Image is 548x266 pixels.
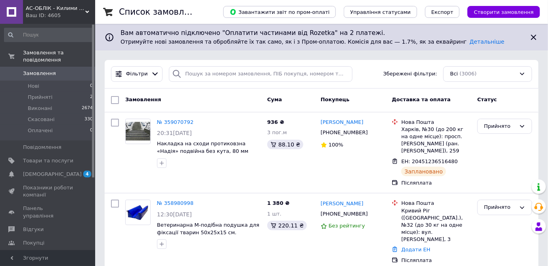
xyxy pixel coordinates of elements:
div: Кривий Ріг ([GEOGRAPHIC_DATA].), №32 (до 30 кг на одне місце): вул. [PERSON_NAME], 3 [401,207,471,243]
div: Післяплата [401,179,471,187]
a: № 359070792 [157,119,194,125]
div: Прийнято [484,203,516,212]
span: Замовлення [125,96,161,102]
span: Статус [477,96,497,102]
button: Управління статусами [344,6,417,18]
span: Показники роботи компанії [23,184,73,199]
span: Замовлення [23,70,56,77]
div: Прийнято [484,122,516,131]
div: [PHONE_NUMBER] [319,127,370,138]
button: Завантажити звіт по пром-оплаті [223,6,336,18]
span: Нові [28,83,39,90]
span: Створити замовлення [474,9,534,15]
span: Всі [450,70,458,78]
span: 330 [84,116,93,123]
span: Отримуйте нові замовлення та обробляйте їх так само, як і з Пром-оплатою. Комісія для вас — 1.7%,... [121,39,504,45]
div: 88.10 ₴ [267,140,303,149]
span: 1 380 ₴ [267,200,289,206]
span: 2674 [82,105,93,112]
span: (3006) [460,71,477,77]
input: Пошук за номером замовлення, ПІБ покупця, номером телефону, Email, номером накладної [169,66,353,82]
div: Ваш ID: 4605 [26,12,95,19]
h1: Список замовлень [119,7,199,17]
span: Cума [267,96,282,102]
span: Покупці [23,239,44,247]
button: Створити замовлення [468,6,540,18]
a: Додати ЕН [401,247,430,253]
div: Заплановано [401,167,446,176]
img: Фото товару [126,122,150,141]
span: 936 ₴ [267,119,284,125]
span: Експорт [431,9,454,15]
a: № 358980998 [157,200,194,206]
span: 12:30[DATE] [157,211,192,218]
span: Замовлення та повідомлення [23,49,95,64]
div: [PHONE_NUMBER] [319,209,370,219]
span: Товари та послуги [23,157,73,164]
span: Покупець [321,96,350,102]
a: [PERSON_NAME] [321,119,364,126]
a: Фото товару [125,119,151,144]
a: Створити замовлення [460,9,540,15]
span: [DEMOGRAPHIC_DATA] [23,171,82,178]
span: Збережені фільтри: [383,70,437,78]
span: 2 [90,94,93,101]
span: 4 [83,171,91,177]
input: Пошук [4,28,94,42]
button: Експорт [425,6,460,18]
span: 0 [90,83,93,90]
span: Виконані [28,105,52,112]
div: Післяплата [401,257,471,264]
span: Відгуки [23,226,44,233]
a: [PERSON_NAME] [321,200,364,208]
span: Прийняті [28,94,52,101]
a: Накладка на сходи протиковзна «Надія» подвійна без кута, 80 мм [157,141,249,154]
span: 3 пог.м [267,129,287,135]
div: 220.11 ₴ [267,221,307,230]
a: Фото товару [125,200,151,225]
span: Фільтри [126,70,148,78]
span: Доставка та оплата [392,96,450,102]
div: Харків, №30 (до 200 кг на одне місце): просп.[PERSON_NAME] (ран. [PERSON_NAME]), 259 [401,126,471,155]
img: Фото товару [126,205,150,220]
span: Управління статусами [350,9,411,15]
span: Завантажити звіт по пром-оплаті [230,8,330,15]
span: ЕН: 20451236516480 [401,158,458,164]
div: Нова Пошта [401,200,471,207]
span: Без рейтингу [329,223,365,229]
span: 100% [329,142,343,148]
a: Ветеринарна М-подібна подушка для фіксації тварин 50х25х15 см. [157,222,259,235]
a: Детальніше [469,39,504,45]
span: Вам автоматично підключено "Оплатити частинами від Rozetka" на 2 платежі. [121,29,523,38]
span: Панель управління [23,205,73,219]
span: 20:31[DATE] [157,130,192,136]
span: АС-ОБЛІК - Килими з логотипом, вологопоглинаючі килимки, брудозахисні системи, протиковзні системи. [26,5,85,12]
span: 1 шт. [267,211,282,217]
span: Повідомлення [23,144,61,151]
span: Скасовані [28,116,55,123]
span: Оплачені [28,127,53,134]
div: Нова Пошта [401,119,471,126]
span: 0 [90,127,93,134]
